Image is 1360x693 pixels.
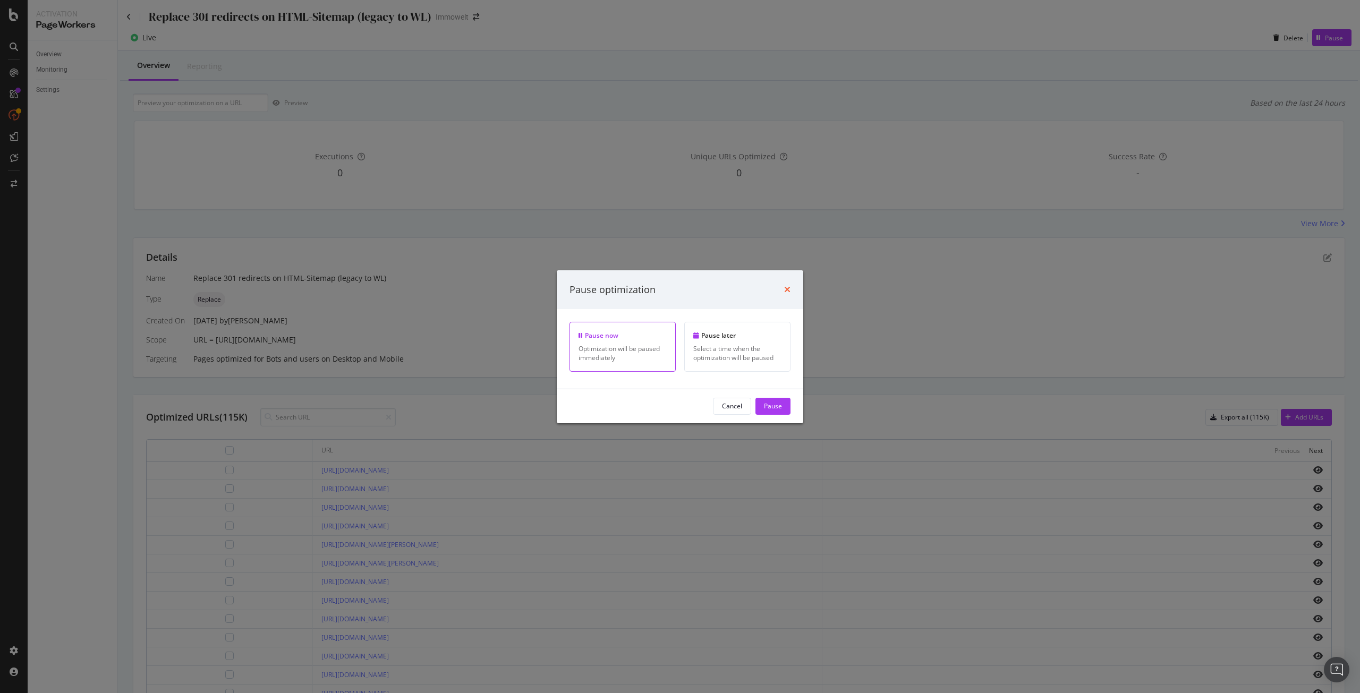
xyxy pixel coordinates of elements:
div: Pause later [693,331,781,340]
button: Pause [755,398,790,415]
div: Pause now [579,331,667,340]
div: Select a time when the optimization will be paused [693,344,781,362]
div: Optimization will be paused immediately [579,344,667,362]
div: Pause optimization [569,283,656,296]
button: Cancel [713,398,751,415]
div: modal [557,270,803,423]
div: times [784,283,790,296]
div: Pause [764,401,782,410]
div: Open Intercom Messenger [1324,657,1349,682]
div: Cancel [722,401,742,410]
